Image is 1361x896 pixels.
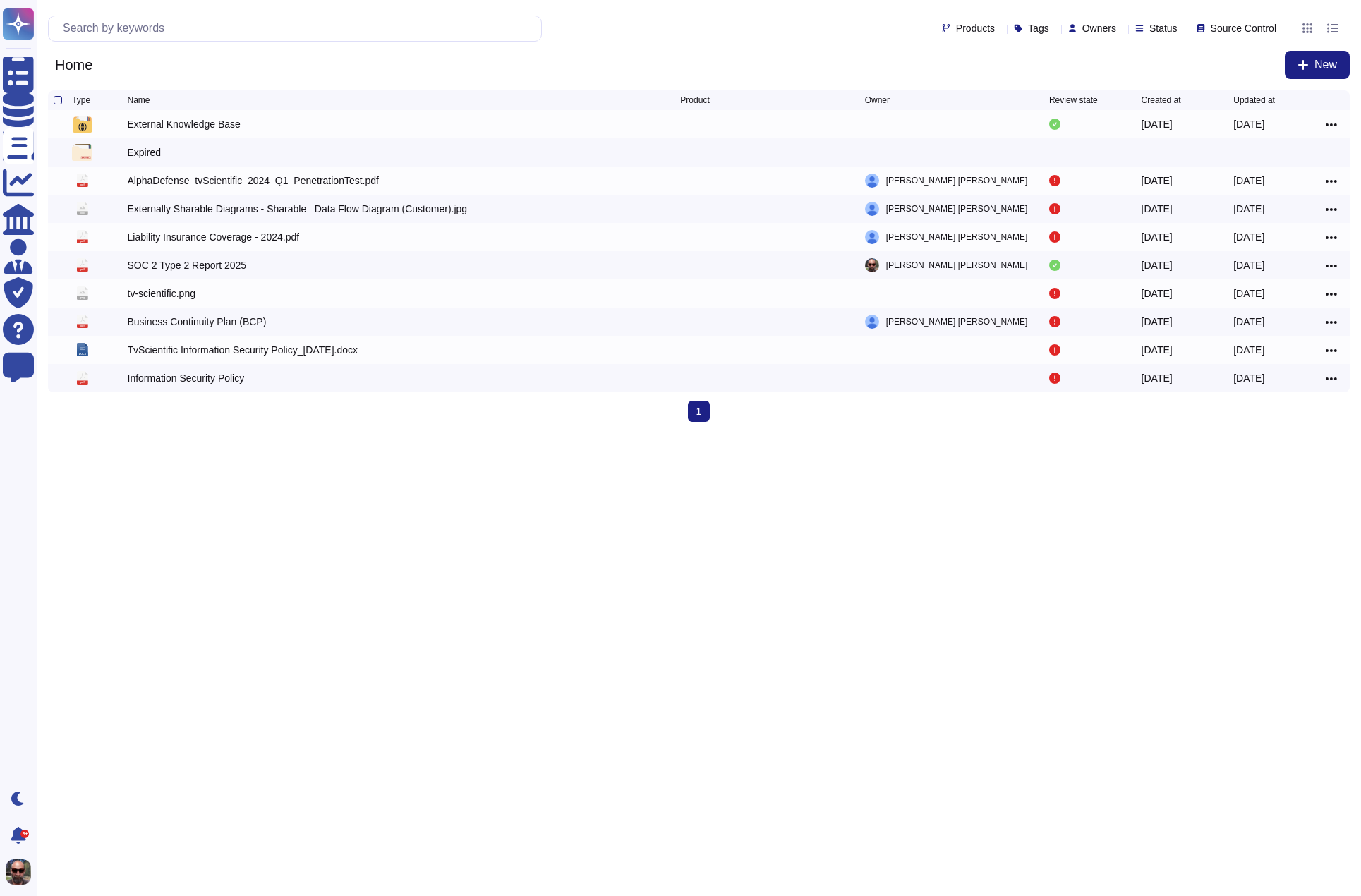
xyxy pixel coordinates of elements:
[886,258,1028,272] span: [PERSON_NAME] [PERSON_NAME]
[865,230,879,244] img: user
[1233,96,1275,104] span: Updated at
[20,830,29,838] div: 9+
[6,859,31,885] img: user
[886,230,1028,244] span: [PERSON_NAME] [PERSON_NAME]
[1049,96,1098,104] span: Review state
[1142,343,1173,357] div: [DATE]
[1142,174,1173,188] div: [DATE]
[128,315,267,329] div: Business Continuity Plan (BCP)
[865,174,879,188] img: user
[1142,315,1173,329] div: [DATE]
[1028,23,1049,33] span: Tags
[3,856,41,888] button: user
[1233,117,1264,131] div: [DATE]
[1233,286,1264,301] div: [DATE]
[1233,315,1264,329] div: [DATE]
[865,96,890,104] span: Owner
[1233,343,1264,357] div: [DATE]
[128,371,245,385] div: Information Security Policy
[865,258,879,272] img: user
[956,23,995,33] span: Products
[1142,371,1173,385] div: [DATE]
[128,96,150,104] span: Name
[865,315,879,329] img: user
[73,116,92,133] img: folder
[865,202,879,216] img: user
[1142,202,1173,216] div: [DATE]
[128,202,468,216] div: Externally Sharable Diagrams - Sharable_ Data Flow Diagram (Customer).jpg
[128,258,247,272] div: SOC 2 Type 2 Report 2025
[886,174,1028,188] span: [PERSON_NAME] [PERSON_NAME]
[1142,230,1173,244] div: [DATE]
[128,230,300,244] div: Liability Insurance Coverage - 2024.pdf
[128,145,161,159] div: Expired
[48,54,99,75] span: Home
[1233,371,1264,385] div: [DATE]
[1211,23,1276,33] span: Source Control
[72,96,90,104] span: Type
[1314,59,1337,71] span: New
[1233,202,1264,216] div: [DATE]
[688,401,710,422] span: 1
[1233,258,1264,272] div: [DATE]
[886,315,1028,329] span: [PERSON_NAME] [PERSON_NAME]
[1142,286,1173,301] div: [DATE]
[1142,117,1173,131] div: [DATE]
[680,96,709,104] span: Product
[1233,174,1264,188] div: [DATE]
[128,117,241,131] div: External Knowledge Base
[128,174,379,188] div: AlphaDefense_tvScientific_2024_Q1_PenetrationTest.pdf
[128,343,358,357] div: TvScientific Information Security Policy_[DATE].docx
[1285,51,1350,79] button: New
[1142,96,1181,104] span: Created at
[128,286,195,301] div: tv-scientific.png
[886,202,1028,216] span: [PERSON_NAME] [PERSON_NAME]
[1233,230,1264,244] div: [DATE]
[72,144,92,161] img: folder
[56,16,541,41] input: Search by keywords
[1149,23,1178,33] span: Status
[1142,258,1173,272] div: [DATE]
[1082,23,1116,33] span: Owners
